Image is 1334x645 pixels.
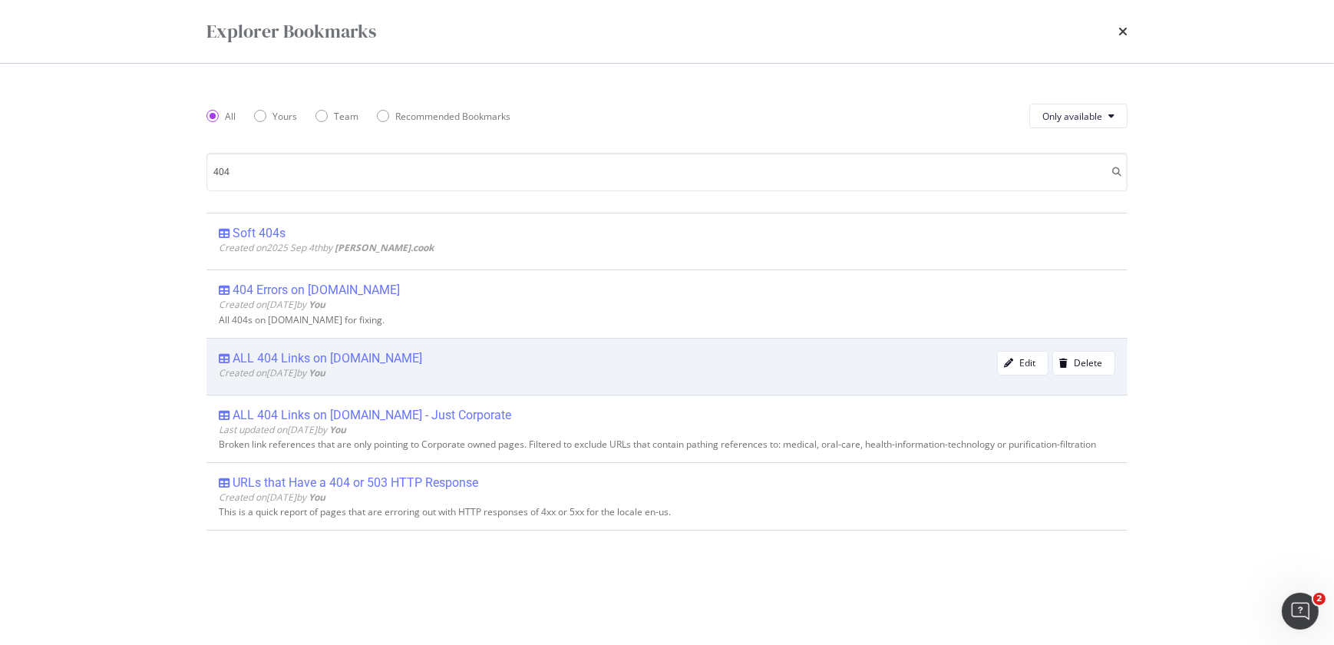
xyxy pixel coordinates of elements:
[334,110,358,123] div: Team
[219,241,434,254] span: Created on 2025 Sep 4th by
[315,110,358,123] div: Team
[1313,593,1326,605] span: 2
[219,315,1115,326] div: All 404s on [DOMAIN_NAME] for fixing.
[206,153,1128,191] input: Search
[377,110,510,123] div: Recommended Bookmarks
[219,366,325,379] span: Created on [DATE] by
[395,110,510,123] div: Recommended Bookmarks
[233,283,400,298] div: 404 Errors on [DOMAIN_NAME]
[309,298,325,311] b: You
[225,110,236,123] div: All
[1282,593,1319,630] iframe: Intercom live chat
[219,423,346,436] span: Last updated on [DATE] by
[1052,351,1115,375] button: Delete
[219,439,1115,450] div: Broken link references that are only pointing to Corporate owned pages. Filtered to exclude URLs ...
[1019,356,1035,369] div: Edit
[329,423,346,436] b: You
[233,408,511,423] div: ALL 404 Links on [DOMAIN_NAME] - Just Corporate
[233,351,422,366] div: ALL 404 Links on [DOMAIN_NAME]
[272,110,297,123] div: Yours
[997,351,1048,375] button: Edit
[206,110,236,123] div: All
[206,18,376,45] div: Explorer Bookmarks
[309,491,325,504] b: You
[254,110,297,123] div: Yours
[335,241,434,254] b: [PERSON_NAME].cook
[219,298,325,311] span: Created on [DATE] by
[309,366,325,379] b: You
[233,475,478,491] div: URLs that Have a 404 or 503 HTTP Response
[1029,104,1128,128] button: Only available
[219,491,325,504] span: Created on [DATE] by
[1118,18,1128,45] div: times
[1042,110,1102,123] span: Only available
[1074,356,1102,369] div: Delete
[219,507,1115,518] div: This is a quick report of pages that are erroring out with HTTP responses of 4xx or 5xx for the l...
[233,226,286,241] div: Soft 404s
